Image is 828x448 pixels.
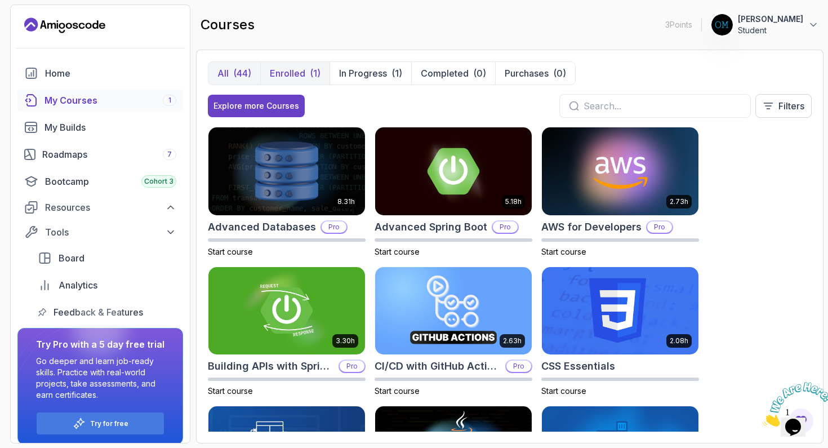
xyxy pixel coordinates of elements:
h2: CSS Essentials [541,358,615,374]
button: Filters [755,94,812,118]
p: 5.18h [505,197,522,206]
a: Landing page [24,16,105,34]
div: My Courses [44,94,176,107]
h2: Building APIs with Spring Boot [208,358,334,374]
p: 3 Points [665,19,692,30]
input: Search... [584,99,741,113]
p: 2.73h [670,197,688,206]
p: Pro [322,221,346,233]
h2: courses [201,16,255,34]
div: Home [45,66,176,80]
iframe: chat widget [758,378,828,431]
h2: CI/CD with GitHub Actions [375,358,501,374]
img: user profile image [711,14,733,36]
h2: Advanced Spring Boot [375,219,487,235]
div: (1) [310,66,320,80]
p: Pro [506,361,531,372]
button: Tools [17,222,183,242]
p: 8.31h [337,197,355,206]
span: 7 [167,150,172,159]
p: 2.63h [503,336,522,345]
p: 2.08h [670,336,688,345]
span: Start course [208,247,253,256]
a: builds [17,116,183,139]
button: Try for free [36,412,164,435]
button: Explore more Courses [208,95,305,117]
div: My Builds [44,121,176,134]
button: user profile image[PERSON_NAME]Student [711,14,819,36]
p: Go deeper and learn job-ready skills. Practice with real-world projects, take assessments, and ea... [36,356,164,401]
span: Start course [375,247,420,256]
h2: AWS for Developers [541,219,642,235]
div: (1) [391,66,402,80]
span: Cohort 3 [144,177,173,186]
p: Completed [421,66,469,80]
a: home [17,62,183,85]
p: 3.30h [336,336,355,345]
p: Purchases [505,66,549,80]
button: Enrolled(1) [260,62,330,85]
span: Feedback & Features [54,305,143,319]
a: bootcamp [17,170,183,193]
p: Filters [778,99,804,113]
span: 1 [168,96,171,105]
h2: Advanced Databases [208,219,316,235]
span: Analytics [59,278,97,292]
div: Tools [45,225,176,239]
img: Advanced Databases card [208,127,365,215]
span: Start course [541,386,586,396]
button: In Progress(1) [330,62,411,85]
img: Chat attention grabber [5,5,74,49]
a: feedback [31,301,183,323]
a: analytics [31,274,183,296]
p: Pro [647,221,672,233]
span: 1 [5,5,9,14]
p: Enrolled [270,66,305,80]
img: Advanced Spring Boot card [375,127,532,215]
p: Student [738,25,803,36]
p: In Progress [339,66,387,80]
img: Building APIs with Spring Boot card [208,267,365,355]
img: CSS Essentials card [542,267,698,355]
div: (44) [233,66,251,80]
button: Resources [17,197,183,218]
span: Start course [541,247,586,256]
span: Start course [208,386,253,396]
img: CI/CD with GitHub Actions card [375,267,532,355]
p: Pro [493,221,518,233]
div: Bootcamp [45,175,176,188]
a: roadmaps [17,143,183,166]
img: AWS for Developers card [542,127,698,215]
button: Purchases(0) [495,62,575,85]
div: (0) [473,66,486,80]
a: board [31,247,183,269]
p: All [217,66,229,80]
div: Roadmaps [42,148,176,161]
a: courses [17,89,183,112]
p: [PERSON_NAME] [738,14,803,25]
div: Explore more Courses [213,100,299,112]
button: Completed(0) [411,62,495,85]
span: Board [59,251,84,265]
div: (0) [553,66,566,80]
a: Try for free [90,419,128,428]
div: Resources [45,201,176,214]
button: All(44) [208,62,260,85]
p: Pro [340,361,364,372]
span: Start course [375,386,420,396]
